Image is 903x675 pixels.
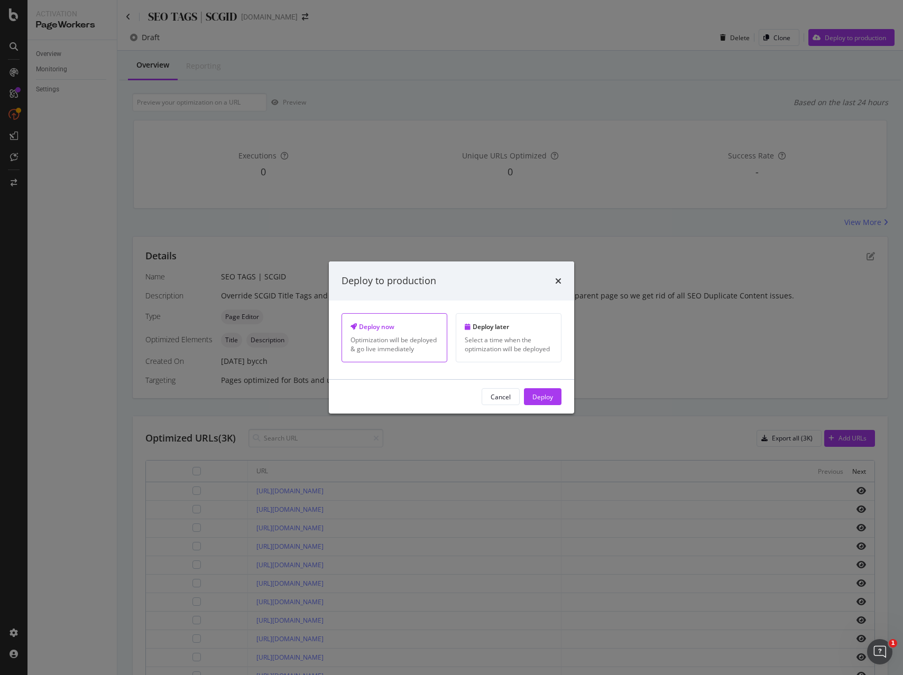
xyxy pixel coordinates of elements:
[889,639,897,648] span: 1
[342,274,436,288] div: Deploy to production
[491,392,511,401] div: Cancel
[465,335,552,353] div: Select a time when the optimization will be deployed
[867,639,892,664] iframe: Intercom live chat
[329,261,574,414] div: modal
[524,388,561,405] button: Deploy
[465,322,552,331] div: Deploy later
[532,392,553,401] div: Deploy
[351,322,438,331] div: Deploy now
[482,388,520,405] button: Cancel
[555,274,561,288] div: times
[351,335,438,353] div: Optimization will be deployed & go live immediately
